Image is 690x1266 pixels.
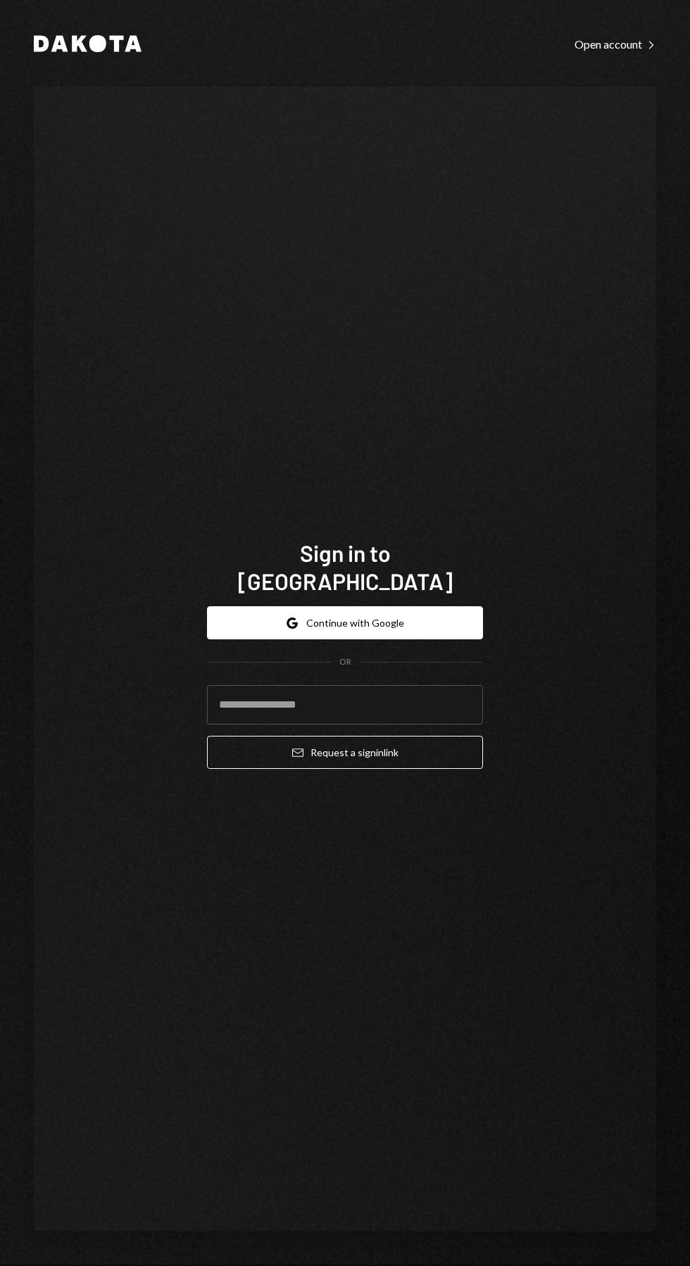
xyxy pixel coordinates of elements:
[575,36,656,51] a: Open account
[339,656,351,668] div: OR
[207,736,483,769] button: Request a signinlink
[207,539,483,595] h1: Sign in to [GEOGRAPHIC_DATA]
[207,606,483,639] button: Continue with Google
[575,37,656,51] div: Open account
